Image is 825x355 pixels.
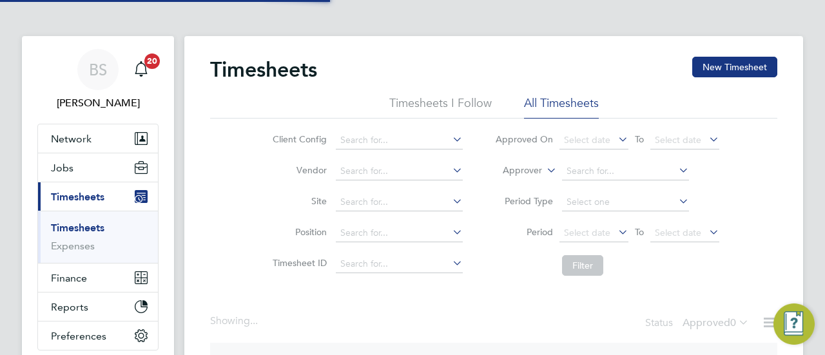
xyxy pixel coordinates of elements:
[562,193,689,211] input: Select one
[495,226,553,238] label: Period
[524,95,599,119] li: All Timesheets
[51,133,92,145] span: Network
[51,301,88,313] span: Reports
[389,95,492,119] li: Timesheets I Follow
[38,264,158,292] button: Finance
[655,134,701,146] span: Select date
[336,162,463,180] input: Search for...
[655,227,701,238] span: Select date
[564,227,610,238] span: Select date
[692,57,777,77] button: New Timesheet
[562,255,603,276] button: Filter
[38,211,158,263] div: Timesheets
[631,131,648,148] span: To
[564,134,610,146] span: Select date
[38,182,158,211] button: Timesheets
[683,316,749,329] label: Approved
[51,330,106,342] span: Preferences
[38,321,158,350] button: Preferences
[269,164,327,176] label: Vendor
[51,162,73,174] span: Jobs
[336,193,463,211] input: Search for...
[89,61,107,78] span: BS
[37,49,159,111] a: BS[PERSON_NAME]
[38,124,158,153] button: Network
[210,314,260,328] div: Showing
[210,57,317,82] h2: Timesheets
[484,164,542,177] label: Approver
[730,316,736,329] span: 0
[38,293,158,321] button: Reports
[336,255,463,273] input: Search for...
[336,131,463,149] input: Search for...
[336,224,463,242] input: Search for...
[128,49,154,90] a: 20
[51,222,104,234] a: Timesheets
[645,314,752,332] div: Status
[269,226,327,238] label: Position
[269,195,327,207] label: Site
[562,162,689,180] input: Search for...
[51,240,95,252] a: Expenses
[269,257,327,269] label: Timesheet ID
[495,133,553,145] label: Approved On
[773,303,815,345] button: Engage Resource Center
[269,133,327,145] label: Client Config
[250,314,258,327] span: ...
[631,224,648,240] span: To
[37,95,159,111] span: Beth Seddon
[38,153,158,182] button: Jobs
[51,272,87,284] span: Finance
[51,191,104,203] span: Timesheets
[144,53,160,69] span: 20
[495,195,553,207] label: Period Type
